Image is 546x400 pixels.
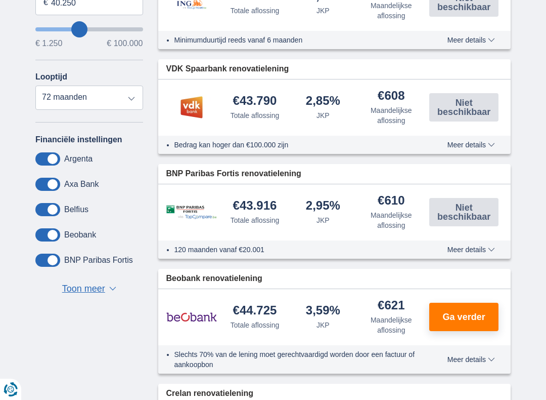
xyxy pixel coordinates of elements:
[447,36,495,44] span: Meer details
[440,246,503,254] button: Meer details
[64,256,133,265] label: BNP Paribas Fortis
[35,135,122,144] label: Financiële instellingen
[432,98,495,116] span: Niet beschikbaar
[231,215,280,225] div: Totale aflossing
[166,273,262,285] span: Beobank renovatielening
[231,110,280,121] div: Totale aflossing
[35,27,143,31] input: wantToBorrow
[361,210,421,230] div: Maandelijkse aflossing
[447,356,495,363] span: Meer details
[231,6,280,16] div: Totale aflossing
[166,304,217,330] img: product.pl.alt Beobank
[166,205,217,220] img: product.pl.alt BNP Paribas Fortis
[306,95,340,108] div: 2,85%
[440,36,503,44] button: Meer details
[166,95,217,120] img: product.pl.alt VDK bank
[35,39,62,48] span: € 1.250
[64,230,96,239] label: Beobank
[378,194,404,208] div: €610
[316,215,330,225] div: JKP
[231,320,280,330] div: Totale aflossing
[64,154,93,164] label: Argenta
[59,282,119,296] button: Toon meer ▼
[64,180,99,189] label: Axa Bank
[306,199,340,213] div: 2,95%
[109,287,116,291] span: ▼
[35,72,67,82] label: Looptijd
[233,199,277,213] div: €43.916
[174,140,426,150] li: Bedrag kan hoger dan €100.000 zijn
[447,141,495,148] span: Meer details
[306,304,340,318] div: 3,59%
[440,355,503,364] button: Meer details
[429,303,498,331] button: Ga verder
[361,1,421,21] div: Maandelijkse aflossing
[233,95,277,108] div: €43.790
[166,388,254,399] span: Crelan renovatielening
[443,312,485,322] span: Ga verder
[447,246,495,253] span: Meer details
[166,168,301,180] span: BNP Paribas Fortis renovatielening
[174,35,426,45] li: Minimumduurtijd reeds vanaf 6 maanden
[432,203,495,221] span: Niet beschikbaar
[64,205,88,214] label: Belfius
[378,90,404,103] div: €608
[107,39,143,48] span: € 100.000
[440,141,503,149] button: Meer details
[174,245,426,255] li: 120 maanden vanaf €20.001
[316,320,330,330] div: JKP
[62,283,105,296] span: Toon meer
[361,315,421,335] div: Maandelijkse aflossing
[429,198,498,226] button: Niet beschikbaar
[316,6,330,16] div: JKP
[429,93,498,122] button: Niet beschikbaar
[233,304,277,318] div: €44.725
[361,105,421,126] div: Maandelijkse aflossing
[174,349,426,370] li: Slechts 70% van de lening moet gerechtvaardigd worden door een factuur of aankoopbon
[316,110,330,121] div: JKP
[166,63,289,75] span: VDK Spaarbank renovatielening
[378,299,404,313] div: €621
